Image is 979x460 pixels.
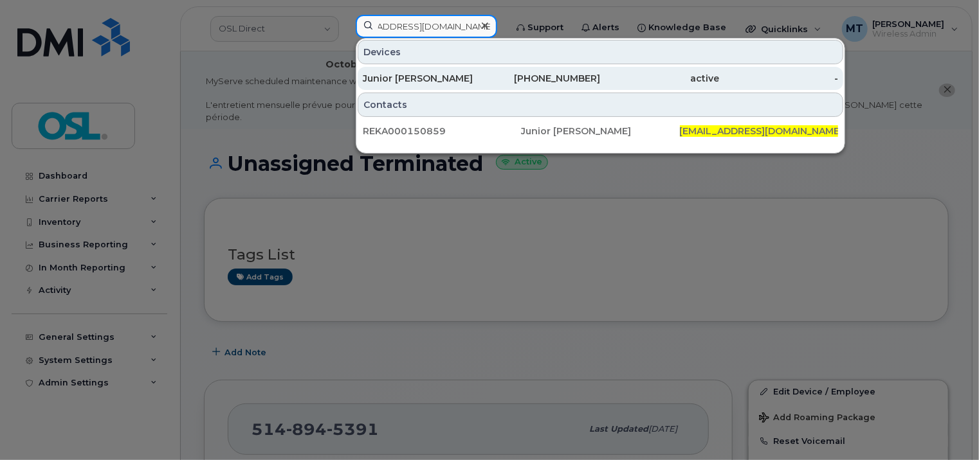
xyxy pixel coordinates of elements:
[680,125,843,137] span: [EMAIL_ADDRESS][DOMAIN_NAME]
[521,125,679,137] div: Junior [PERSON_NAME]
[601,72,720,85] div: active
[358,119,843,143] a: REKA000150859Junior [PERSON_NAME][EMAIL_ADDRESS][DOMAIN_NAME]
[358,40,843,64] div: Devices
[719,72,838,85] div: -
[358,93,843,117] div: Contacts
[482,72,601,85] div: [PHONE_NUMBER]
[363,125,521,137] div: REKA000150859
[363,72,482,85] div: Junior [PERSON_NAME]
[358,67,843,90] a: Junior [PERSON_NAME][PHONE_NUMBER]active-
